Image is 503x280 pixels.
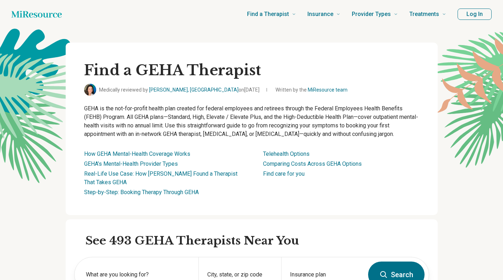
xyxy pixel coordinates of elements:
[263,170,305,177] a: Find care for you
[84,189,199,196] a: Step-by-Step: Booking Therapy Through GEHA
[84,160,178,167] a: GEHA’s Mental-Health Provider Types
[84,170,237,186] a: Real-Life Use Case: How [PERSON_NAME] Found a Therapist That Takes GEHA
[458,9,492,20] button: Log In
[84,104,419,138] p: GEHA is the not-for-profit health plan created for federal employees and retirees through the Fed...
[275,86,348,94] span: Written by the
[247,9,289,19] span: Find a Therapist
[149,87,239,93] a: [PERSON_NAME], [GEOGRAPHIC_DATA]
[86,234,429,248] h2: See 493 GEHA Therapists Near You
[263,160,362,167] a: Comparing Costs Across GEHA Options
[99,86,259,94] span: Medically reviewed by
[308,87,348,93] a: MiResource team
[86,270,190,279] label: What are you looking for?
[263,150,310,157] a: Telehealth Options
[239,87,259,93] span: on [DATE]
[307,9,333,19] span: Insurance
[84,61,419,79] h1: Find a GEHA Therapist
[11,7,62,21] a: Home page
[84,150,190,157] a: How GEHA Mental-Health Coverage Works
[352,9,391,19] span: Provider Types
[409,9,439,19] span: Treatments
